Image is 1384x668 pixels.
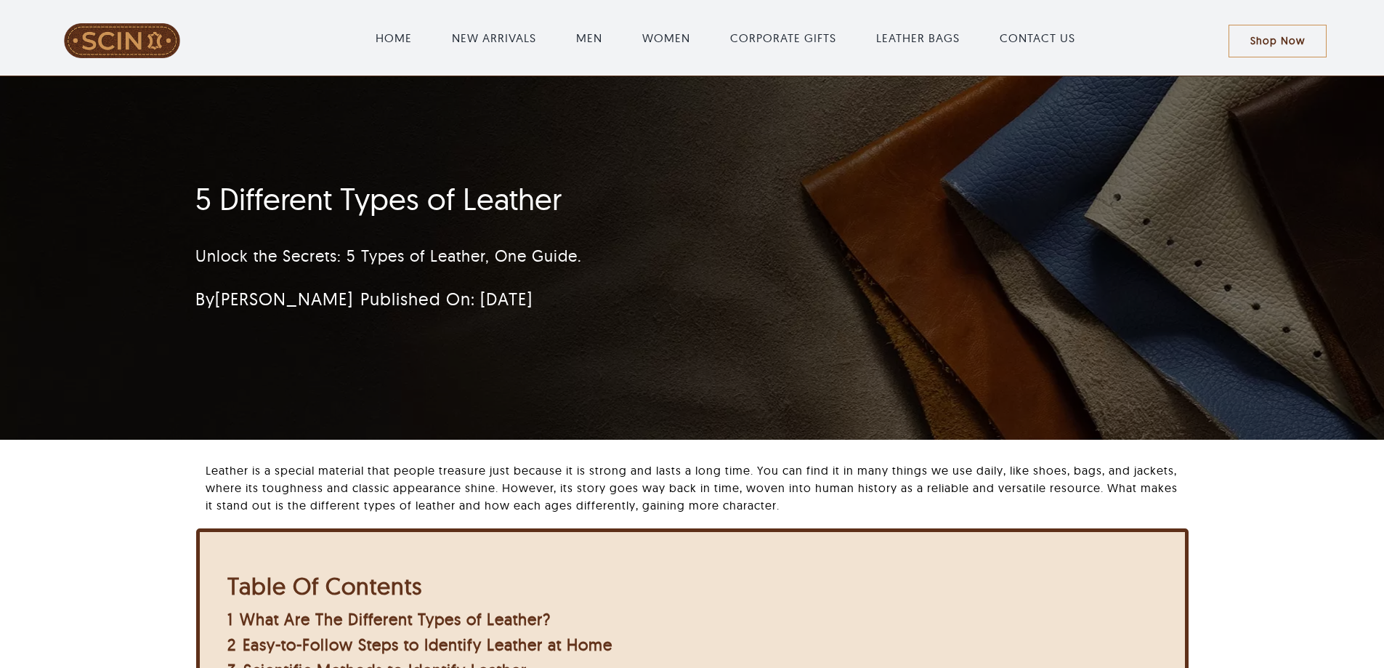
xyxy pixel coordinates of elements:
[1229,25,1327,57] a: Shop Now
[642,29,690,47] a: WOMEN
[206,462,1188,514] p: Leather is a special material that people treasure just because it is strong and lasts a long tim...
[195,244,1016,268] p: Unlock the Secrets: 5 Types of Leather, One Guide.
[876,29,960,47] a: LEATHER BAGS
[240,609,551,629] span: What Are The Different Types of Leather?
[1000,29,1075,47] a: CONTACT US
[227,571,422,600] b: Table Of Contents
[227,635,236,655] span: 2
[1250,35,1305,47] span: Shop Now
[215,288,353,310] a: [PERSON_NAME]
[195,181,1016,217] h1: 5 Different Types of Leather
[227,609,233,629] span: 1
[195,288,353,310] span: By
[227,609,551,629] a: 1 What Are The Different Types of Leather?
[223,15,1229,61] nav: Main Menu
[243,635,612,655] span: Easy-to-Follow Steps to Identify Leather at Home
[376,29,412,47] a: HOME
[360,288,533,310] span: Published On: [DATE]
[452,29,536,47] a: NEW ARRIVALS
[730,29,836,47] a: CORPORATE GIFTS
[576,29,602,47] a: MEN
[227,635,612,655] a: 2 Easy-to-Follow Steps to Identify Leather at Home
